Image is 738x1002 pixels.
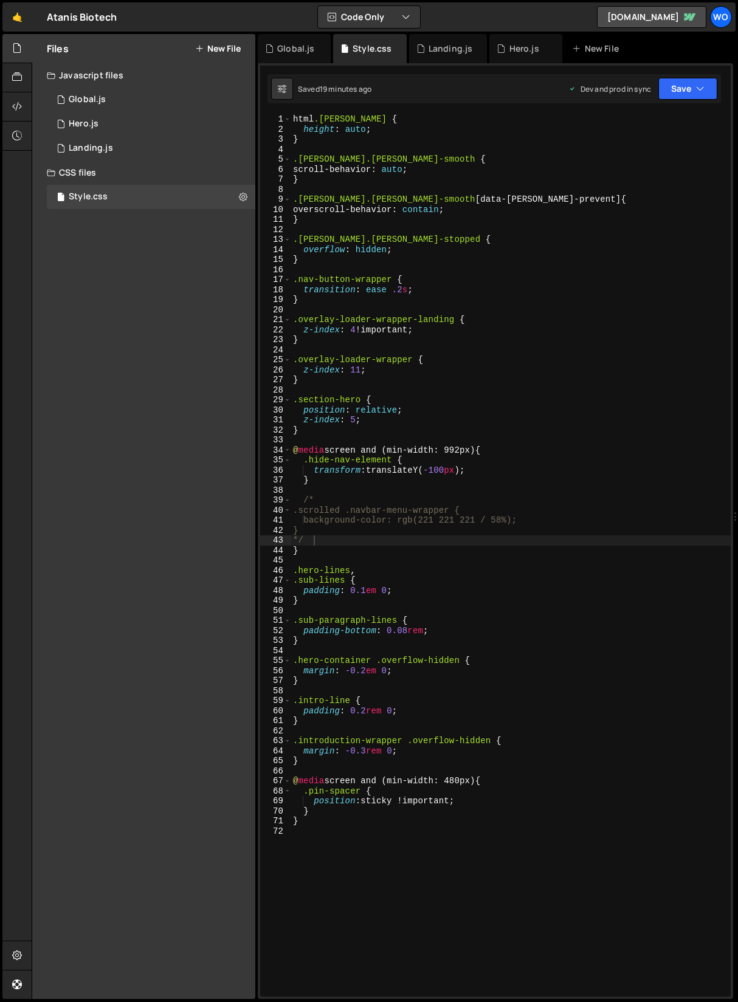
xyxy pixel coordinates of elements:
[260,575,291,586] div: 47
[260,806,291,817] div: 70
[260,174,291,185] div: 7
[260,515,291,526] div: 41
[260,365,291,376] div: 26
[260,636,291,646] div: 53
[429,43,473,55] div: Landing.js
[47,112,255,136] div: 17030/48237.js
[260,375,291,385] div: 27
[568,84,651,94] div: Dev and prod in sync
[260,435,291,445] div: 33
[260,706,291,716] div: 60
[260,475,291,486] div: 37
[260,295,291,305] div: 19
[710,6,732,28] a: Wo
[260,526,291,536] div: 42
[260,285,291,295] div: 18
[260,535,291,546] div: 43
[509,43,539,55] div: Hero.js
[260,586,291,596] div: 48
[260,566,291,576] div: 46
[260,335,291,345] div: 23
[277,43,314,55] div: Global.js
[260,666,291,676] div: 56
[260,816,291,826] div: 71
[260,185,291,195] div: 8
[260,165,291,175] div: 6
[260,686,291,696] div: 58
[260,425,291,436] div: 32
[597,6,706,28] a: [DOMAIN_NAME]
[260,826,291,837] div: 72
[47,136,255,160] div: 17030/46783.js
[260,315,291,325] div: 21
[260,726,291,736] div: 62
[260,255,291,265] div: 15
[260,746,291,757] div: 64
[69,143,113,154] div: Landing.js
[2,2,32,32] a: 🤙
[69,191,108,202] div: Style.css
[260,716,291,726] div: 61
[260,676,291,686] div: 57
[260,506,291,516] div: 40
[47,42,69,55] h2: Files
[260,465,291,476] div: 36
[260,445,291,456] div: 34
[260,235,291,245] div: 13
[260,796,291,806] div: 69
[260,275,291,285] div: 17
[260,225,291,235] div: 12
[260,595,291,606] div: 49
[47,10,117,24] div: Atanis Biotech
[260,405,291,416] div: 30
[353,43,391,55] div: Style.css
[260,355,291,365] div: 25
[260,415,291,425] div: 31
[260,495,291,506] div: 39
[260,134,291,145] div: 3
[298,84,371,94] div: Saved
[260,385,291,396] div: 28
[260,486,291,496] div: 38
[260,656,291,666] div: 55
[260,265,291,275] div: 16
[195,44,241,53] button: New File
[260,786,291,797] div: 68
[260,214,291,225] div: 11
[260,125,291,135] div: 2
[260,114,291,125] div: 1
[260,325,291,335] div: 22
[260,154,291,165] div: 5
[658,78,717,100] button: Save
[47,185,255,209] div: 17030/46788.css
[47,88,255,112] div: 17030/46782.js
[260,736,291,746] div: 63
[260,395,291,405] div: 29
[260,546,291,556] div: 44
[572,43,623,55] div: New File
[69,94,106,105] div: Global.js
[260,606,291,616] div: 50
[260,766,291,777] div: 66
[260,555,291,566] div: 45
[320,84,371,94] div: 19 minutes ago
[260,345,291,355] div: 24
[260,455,291,465] div: 35
[260,194,291,205] div: 9
[260,756,291,766] div: 65
[260,245,291,255] div: 14
[260,646,291,656] div: 54
[32,63,255,88] div: Javascript files
[32,160,255,185] div: CSS files
[260,626,291,636] div: 52
[260,305,291,315] div: 20
[260,696,291,706] div: 59
[260,205,291,215] div: 10
[69,118,98,129] div: Hero.js
[260,776,291,786] div: 67
[260,145,291,155] div: 4
[318,6,420,28] button: Code Only
[260,616,291,626] div: 51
